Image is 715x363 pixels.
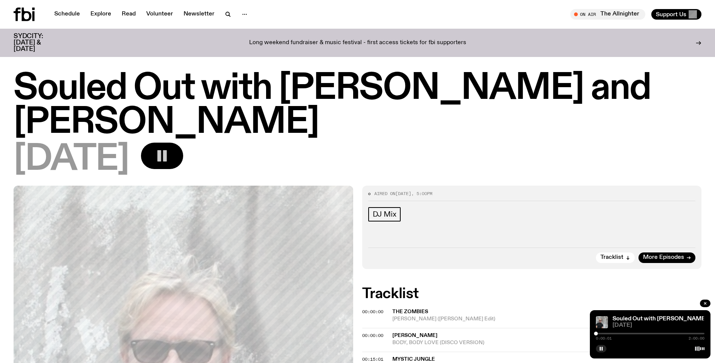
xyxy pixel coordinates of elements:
[596,316,608,328] img: Stephen looks directly at the camera, wearing a black tee, black sunglasses and headphones around...
[395,191,411,197] span: [DATE]
[392,357,435,362] span: Mystic Jungle
[142,9,178,20] a: Volunteer
[596,337,612,340] span: 0:00:01
[362,287,702,301] h2: Tracklist
[374,191,395,197] span: Aired on
[638,252,695,263] a: More Episodes
[50,9,84,20] a: Schedule
[600,255,623,260] span: Tracklist
[362,309,383,315] span: 00:00:00
[362,310,383,314] button: 00:00:00
[411,191,432,197] span: , 5:00pm
[362,332,383,338] span: 00:00:00
[86,9,116,20] a: Explore
[14,143,129,177] span: [DATE]
[612,323,704,328] span: [DATE]
[392,333,438,338] span: [PERSON_NAME]
[392,339,702,346] span: BODY, BODY LOVE (DISCO VERSION)
[651,9,701,20] button: Support Us
[392,309,428,314] span: The Zombies
[368,207,401,221] a: DJ Mix
[362,334,383,338] button: 00:00:00
[392,315,702,323] span: [PERSON_NAME] ([PERSON_NAME] Edit)
[249,40,466,46] p: Long weekend fundraiser & music festival - first access tickets for fbi supporters
[643,255,684,260] span: More Episodes
[362,357,383,361] button: 00:15:01
[373,210,397,218] span: DJ Mix
[656,11,686,18] span: Support Us
[14,72,701,140] h1: Souled Out with [PERSON_NAME] and [PERSON_NAME]
[14,33,62,52] h3: SYDCITY: [DATE] & [DATE]
[570,9,645,20] button: On AirThe Allnighter
[689,337,704,340] span: 2:00:00
[362,356,383,362] span: 00:15:01
[179,9,219,20] a: Newsletter
[117,9,140,20] a: Read
[596,252,635,263] button: Tracklist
